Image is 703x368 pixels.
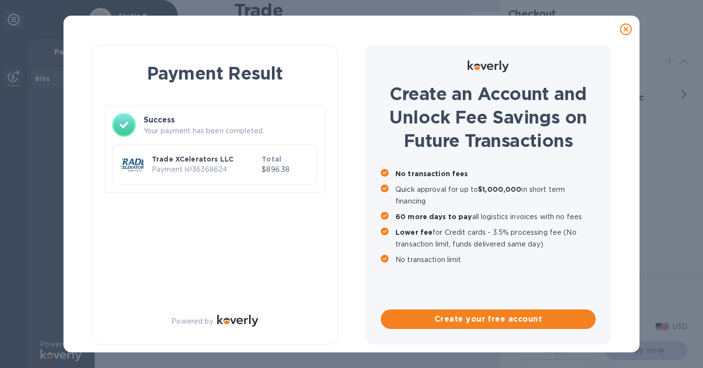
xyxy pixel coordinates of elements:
[262,155,281,163] b: Total
[468,61,509,72] img: Logo
[395,184,596,207] p: Quick approval for up to in short term financing
[395,211,596,223] p: all logistics invoices with no fees
[144,114,317,126] h3: Success
[395,254,596,266] p: No transaction limit
[395,170,468,178] b: No transaction fees
[395,226,596,250] p: for Credit cards - 3.5% processing fee (No transaction limit, funds delivered same day)
[152,154,258,164] p: Trade XCelerators LLC
[381,309,596,329] button: Create your free account
[395,228,433,236] b: Lower fee
[478,185,521,193] b: $1,000,000
[381,82,596,152] h1: Create an Account and Unlock Fee Savings on Future Transactions
[171,316,213,327] p: Powered by
[217,315,258,327] img: Logo
[108,61,322,85] h1: Payment Result
[152,164,258,175] p: Payment № 36368624
[395,213,472,221] b: 60 more days to pay
[144,126,317,136] p: Your payment has been completed.
[262,164,309,175] p: $896.38
[389,313,588,325] span: Create your free account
